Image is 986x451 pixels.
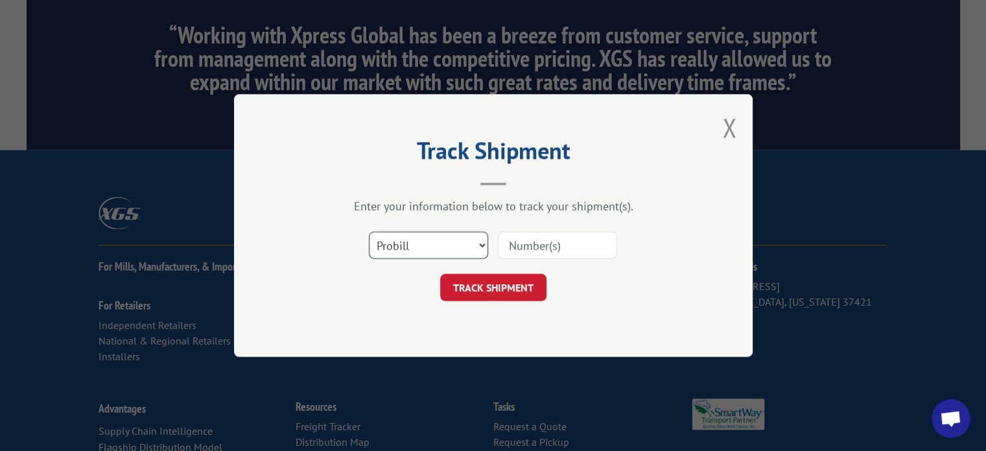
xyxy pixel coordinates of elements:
[440,274,546,301] button: TRACK SHIPMENT
[299,141,688,166] h2: Track Shipment
[932,399,970,438] div: Open chat
[299,199,688,213] div: Enter your information below to track your shipment(s).
[498,232,617,259] input: Number(s)
[722,110,736,145] button: Close modal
